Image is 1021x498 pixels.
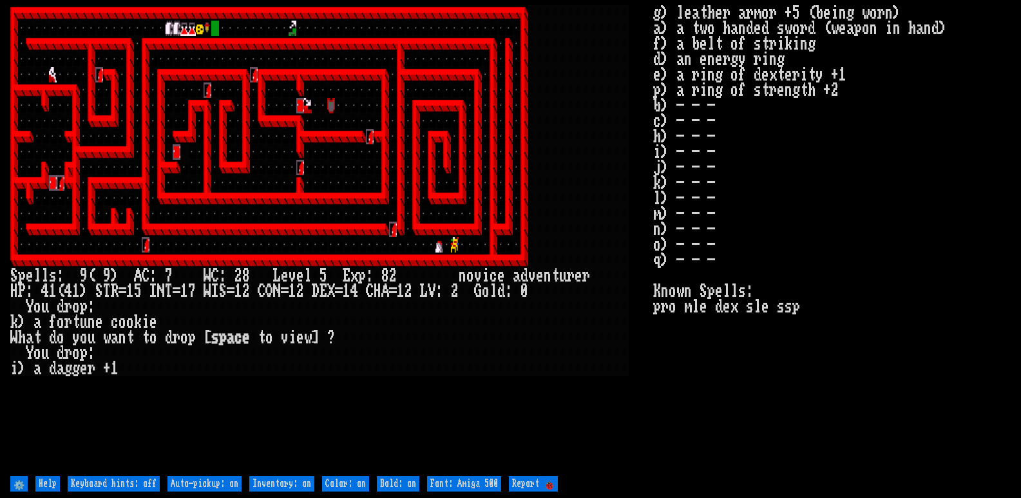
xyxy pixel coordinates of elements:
div: p [358,268,366,283]
div: d [165,330,173,345]
div: w [304,330,312,345]
div: p [80,345,88,361]
div: d [520,268,528,283]
div: [ [204,330,211,345]
div: h [18,330,26,345]
div: O [265,283,273,299]
div: u [80,314,88,330]
div: 1 [111,361,119,376]
div: G [474,283,482,299]
div: l [490,283,497,299]
div: t [258,330,265,345]
div: C [142,268,149,283]
div: = [281,283,289,299]
div: l [33,268,41,283]
div: 4 [41,283,49,299]
div: 8 [242,268,250,283]
div: R [111,283,119,299]
div: y [72,330,80,345]
div: T [103,283,111,299]
div: e [95,314,103,330]
div: P [18,283,26,299]
div: : [435,283,443,299]
div: Y [26,299,33,314]
div: ) [80,283,88,299]
input: Help [35,476,60,492]
div: f [49,314,57,330]
div: n [119,330,126,345]
div: 2 [242,283,250,299]
div: o [466,268,474,283]
div: c [111,314,119,330]
div: e [497,268,505,283]
div: = [389,283,397,299]
div: 4 [350,283,358,299]
div: e [242,330,250,345]
div: H [374,283,381,299]
div: a [26,330,33,345]
div: d [57,299,64,314]
div: e [296,330,304,345]
div: : [366,268,374,283]
div: ) [18,314,26,330]
div: u [559,268,567,283]
div: d [57,345,64,361]
div: 2 [389,268,397,283]
div: r [173,330,180,345]
div: n [544,268,551,283]
div: W [204,283,211,299]
stats: g) leather armor +5 (being worn) a) a two handed sword (weapon in hand) f) a belt of striking d) ... [653,5,1011,474]
input: Keyboard hints: off [68,476,160,492]
div: Y [26,345,33,361]
div: 1 [49,283,57,299]
div: : [57,268,64,283]
div: i [10,361,18,376]
div: o [482,283,490,299]
div: e [26,268,33,283]
div: ? [327,330,335,345]
div: o [149,330,157,345]
div: p [219,330,227,345]
div: e [536,268,544,283]
div: C [258,283,265,299]
div: v [281,330,289,345]
div: 7 [165,268,173,283]
div: 1 [397,283,405,299]
div: p [188,330,196,345]
div: i [289,330,296,345]
div: o [265,330,273,345]
div: o [80,330,88,345]
div: : [26,283,33,299]
div: X [327,283,335,299]
div: E [343,268,350,283]
div: t [126,330,134,345]
div: C [211,268,219,283]
div: o [57,330,64,345]
div: u [41,345,49,361]
div: t [551,268,559,283]
div: S [10,268,18,283]
div: e [281,268,289,283]
div: w [103,330,111,345]
div: v [289,268,296,283]
div: t [72,314,80,330]
div: V [428,283,435,299]
div: v [474,268,482,283]
div: u [88,330,95,345]
div: 0 [520,283,528,299]
div: ) [18,361,26,376]
div: 2 [405,283,412,299]
div: k [10,314,18,330]
div: : [88,345,95,361]
input: Font: Amiga 500 [427,476,501,492]
div: 1 [343,283,350,299]
div: l [304,268,312,283]
div: L [420,283,428,299]
div: d [49,330,57,345]
div: t [142,330,149,345]
div: ( [88,268,95,283]
div: n [88,314,95,330]
div: N [157,283,165,299]
div: W [204,268,211,283]
div: i [142,314,149,330]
